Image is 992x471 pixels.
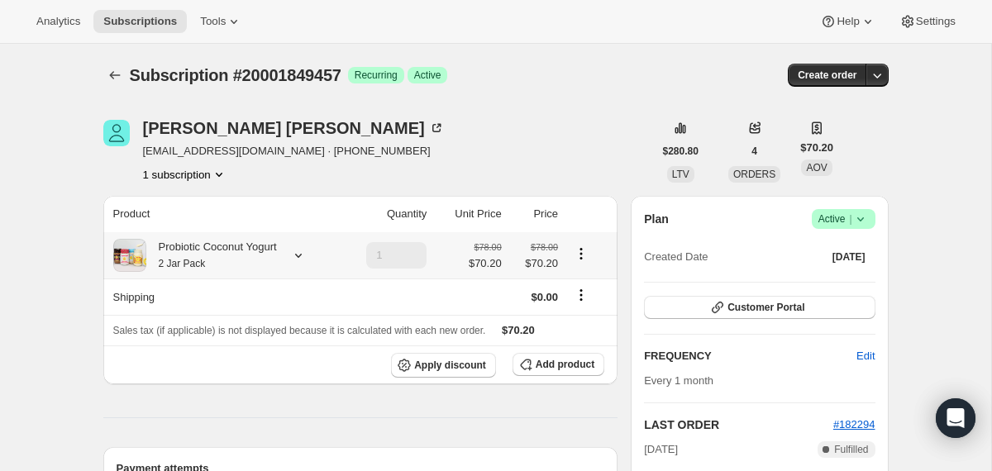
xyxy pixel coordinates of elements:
[113,239,146,272] img: product img
[469,255,502,272] span: $70.20
[742,140,767,163] button: 4
[806,162,827,174] span: AOV
[832,250,866,264] span: [DATE]
[103,196,340,232] th: Product
[644,249,708,265] span: Created Date
[143,120,445,136] div: [PERSON_NAME] [PERSON_NAME]
[536,358,594,371] span: Add product
[834,443,868,456] span: Fulfilled
[103,278,340,315] th: Shipping
[889,10,966,33] button: Settings
[103,15,177,28] span: Subscriptions
[159,258,206,269] small: 2 Jar Pack
[644,296,875,319] button: Customer Portal
[391,353,496,378] button: Apply discount
[788,64,866,87] button: Create order
[916,15,956,28] span: Settings
[833,418,875,431] a: #182294
[568,245,594,263] button: Product actions
[644,416,833,433] h2: LAST ORDER
[653,140,708,163] button: $280.80
[200,15,226,28] span: Tools
[644,441,678,458] span: [DATE]
[130,66,341,84] span: Subscription #20001849457
[800,140,833,156] span: $70.20
[502,324,535,336] span: $70.20
[833,416,875,433] button: #182294
[414,359,486,372] span: Apply discount
[143,166,227,183] button: Product actions
[849,212,851,226] span: |
[432,196,506,232] th: Unit Price
[143,143,445,159] span: [EMAIL_ADDRESS][DOMAIN_NAME] · [PHONE_NUMBER]
[513,353,604,376] button: Add product
[190,10,252,33] button: Tools
[113,325,486,336] span: Sales tax (if applicable) is not displayed because it is calculated with each new order.
[355,69,398,82] span: Recurring
[810,10,885,33] button: Help
[644,374,713,387] span: Every 1 month
[798,69,856,82] span: Create order
[103,64,126,87] button: Subscriptions
[532,291,559,303] span: $0.00
[644,348,856,364] h2: FREQUENCY
[856,348,875,364] span: Edit
[936,398,975,438] div: Open Intercom Messenger
[568,286,594,304] button: Shipping actions
[339,196,432,232] th: Quantity
[733,169,775,180] span: ORDERS
[672,169,689,180] span: LTV
[847,343,885,369] button: Edit
[512,255,558,272] span: $70.20
[103,120,130,146] span: Melessa Williams
[727,301,804,314] span: Customer Portal
[751,145,757,158] span: 4
[837,15,859,28] span: Help
[146,239,277,272] div: Probiotic Coconut Yogurt
[414,69,441,82] span: Active
[823,245,875,269] button: [DATE]
[93,10,187,33] button: Subscriptions
[507,196,563,232] th: Price
[475,242,502,252] small: $78.00
[26,10,90,33] button: Analytics
[663,145,699,158] span: $280.80
[644,211,669,227] h2: Plan
[818,211,869,227] span: Active
[36,15,80,28] span: Analytics
[531,242,558,252] small: $78.00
